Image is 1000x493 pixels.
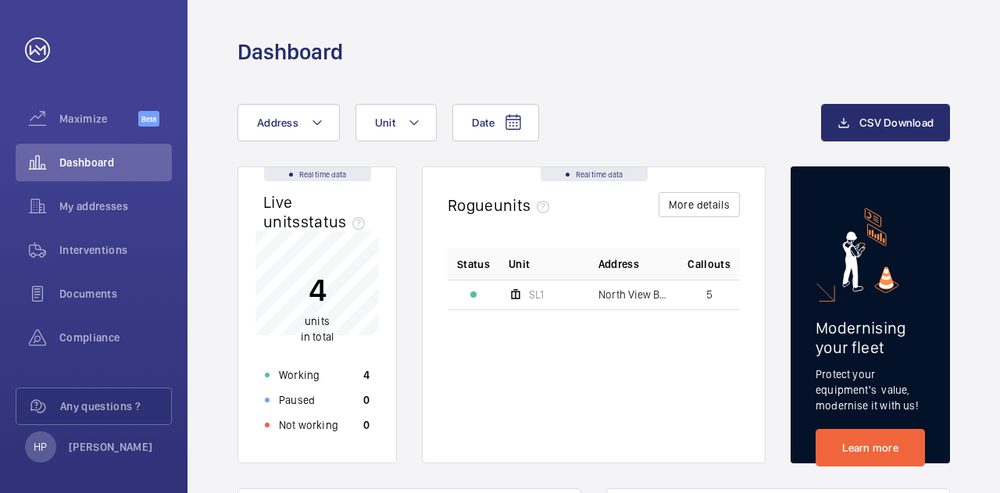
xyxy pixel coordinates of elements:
p: Working [279,367,320,383]
span: units [305,315,330,327]
span: Date [472,116,495,129]
p: Protect your equipment's value, modernise it with us! [816,366,925,413]
span: Interventions [59,242,172,258]
span: Unit [509,256,530,272]
span: My addresses [59,198,172,214]
p: 4 [363,367,370,383]
p: Status [457,256,490,272]
span: Maximize [59,111,138,127]
img: marketing-card.svg [842,208,899,293]
h2: Live units [263,192,371,231]
p: 4 [301,270,334,309]
button: More details [659,192,740,217]
p: [PERSON_NAME] [69,439,153,455]
button: CSV Download [821,104,950,141]
h1: Dashboard [237,38,343,66]
span: units [494,195,556,215]
span: Address [598,256,639,272]
span: North View Bizhub - [STREET_ADDRESS] [598,289,670,300]
button: Unit [355,104,437,141]
span: Beta [138,111,159,127]
p: Not working [279,417,338,433]
span: Documents [59,286,172,302]
button: Date [452,104,539,141]
span: Compliance [59,330,172,345]
span: Address [257,116,298,129]
p: HP [34,439,47,455]
span: CSV Download [859,116,934,129]
p: Paused [279,392,315,408]
span: Dashboard [59,155,172,170]
p: 0 [363,392,370,408]
span: status [301,212,372,231]
div: Real time data [541,167,648,181]
span: 5 [706,289,712,300]
p: in total [301,313,334,345]
span: Any questions ? [60,398,171,414]
p: 0 [363,417,370,433]
a: Learn more [816,429,925,466]
span: Callouts [687,256,730,272]
span: SL1 [529,289,544,300]
button: Address [237,104,340,141]
h2: Rogue [448,195,555,215]
span: Unit [375,116,395,129]
h2: Modernising your fleet [816,318,925,357]
div: Real time data [264,167,371,181]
